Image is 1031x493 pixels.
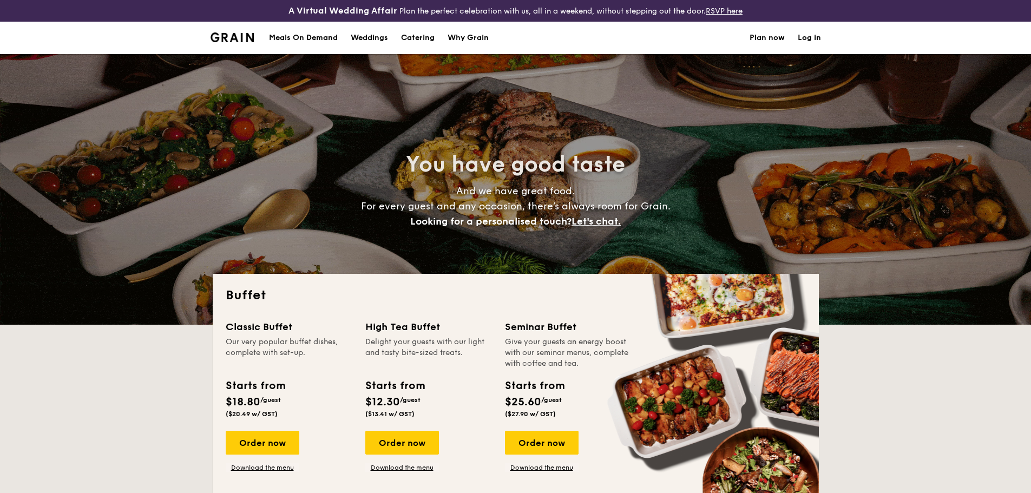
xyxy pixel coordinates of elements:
span: $25.60 [505,396,541,409]
span: You have good taste [406,152,625,178]
div: Give your guests an energy boost with our seminar menus, complete with coffee and tea. [505,337,632,369]
a: Download the menu [505,463,579,472]
a: Catering [395,22,441,54]
span: Looking for a personalised touch? [410,215,572,227]
h4: A Virtual Wedding Affair [288,4,397,17]
div: Delight your guests with our light and tasty bite-sized treats. [365,337,492,369]
span: ($13.41 w/ GST) [365,410,415,418]
a: Plan now [750,22,785,54]
h2: Buffet [226,287,806,304]
div: Classic Buffet [226,319,352,334]
div: Why Grain [448,22,489,54]
div: Our very popular buffet dishes, complete with set-up. [226,337,352,369]
div: Starts from [365,378,424,394]
a: Log in [798,22,821,54]
div: Starts from [505,378,564,394]
span: ($20.49 w/ GST) [226,410,278,418]
a: Download the menu [365,463,439,472]
div: Weddings [351,22,388,54]
img: Grain [211,32,254,42]
div: Meals On Demand [269,22,338,54]
a: RSVP here [706,6,743,16]
span: /guest [260,396,281,404]
div: Order now [365,431,439,455]
span: And we have great food. For every guest and any occasion, there’s always room for Grain. [361,185,671,227]
a: Meals On Demand [262,22,344,54]
div: Order now [505,431,579,455]
a: Weddings [344,22,395,54]
span: /guest [541,396,562,404]
div: High Tea Buffet [365,319,492,334]
span: ($27.90 w/ GST) [505,410,556,418]
h1: Catering [401,22,435,54]
a: Why Grain [441,22,495,54]
span: /guest [400,396,421,404]
span: $18.80 [226,396,260,409]
div: Order now [226,431,299,455]
a: Logotype [211,32,254,42]
div: Plan the perfect celebration with us, all in a weekend, without stepping out the door. [204,4,828,17]
a: Download the menu [226,463,299,472]
div: Seminar Buffet [505,319,632,334]
div: Starts from [226,378,285,394]
span: Let's chat. [572,215,621,227]
span: $12.30 [365,396,400,409]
